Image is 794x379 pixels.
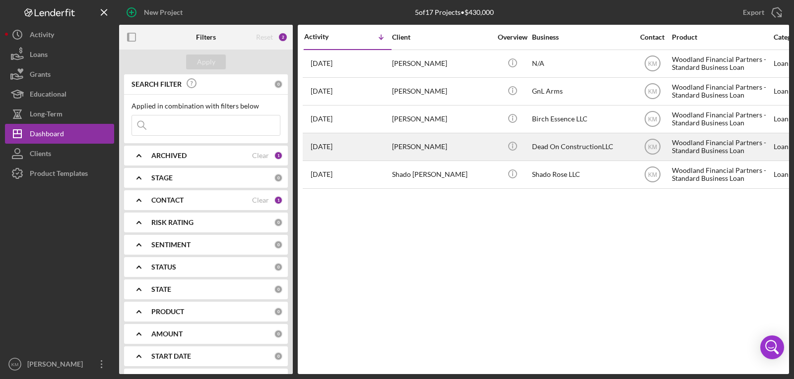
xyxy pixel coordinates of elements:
[274,196,283,205] div: 1
[274,218,283,227] div: 0
[30,64,51,87] div: Grants
[30,124,64,146] div: Dashboard
[733,2,789,22] button: Export
[151,241,191,249] b: SENTIMENT
[132,102,280,110] div: Applied in combination with filters below
[151,263,176,271] b: STATUS
[151,330,183,338] b: AMOUNT
[392,78,491,105] div: [PERSON_NAME]
[5,84,114,104] button: Educational
[30,163,88,186] div: Product Templates
[5,64,114,84] button: Grants
[274,263,283,271] div: 0
[672,134,771,160] div: Woodland Financial Partners - Standard Business Loan
[648,60,657,67] text: KM
[392,106,491,132] div: [PERSON_NAME]
[11,362,18,367] text: KM
[672,106,771,132] div: Woodland Financial Partners - Standard Business Loan
[311,59,332,67] time: 2025-08-05 20:01
[532,106,631,132] div: Birch Essence LLC
[634,33,671,41] div: Contact
[25,354,89,377] div: [PERSON_NAME]
[274,173,283,182] div: 0
[311,170,332,178] time: 2025-06-05 18:18
[760,335,784,359] div: Open Intercom Messenger
[648,144,657,151] text: KM
[256,33,273,41] div: Reset
[274,240,283,249] div: 0
[532,51,631,77] div: N/A
[132,80,182,88] b: SEARCH FILTER
[648,116,657,123] text: KM
[30,144,51,166] div: Clients
[392,162,491,188] div: Shado [PERSON_NAME]
[151,174,173,182] b: STAGE
[311,87,332,95] time: 2025-07-22 13:41
[30,104,63,126] div: Long-Term
[5,144,114,163] button: Clients
[532,134,631,160] div: Dead On ConstructionLLC
[392,33,491,41] div: Client
[252,152,269,160] div: Clear
[151,152,187,160] b: ARCHIVED
[186,54,226,69] button: Apply
[151,352,191,360] b: START DATE
[274,151,283,160] div: 1
[151,308,184,316] b: PRODUCT
[672,51,771,77] div: Woodland Financial Partners - Standard Business Loan
[532,78,631,105] div: GnL Arms
[30,45,48,67] div: Loans
[119,2,193,22] button: New Project
[5,124,114,144] button: Dashboard
[274,285,283,294] div: 0
[274,329,283,338] div: 0
[304,33,348,41] div: Activity
[278,32,288,42] div: 2
[151,218,194,226] b: RISK RATING
[274,352,283,361] div: 0
[274,307,283,316] div: 0
[144,2,183,22] div: New Project
[672,162,771,188] div: Woodland Financial Partners - Standard Business Loan
[415,8,494,16] div: 5 of 17 Projects • $430,000
[532,162,631,188] div: Shado Rose LLC
[311,143,332,151] time: 2025-07-05 07:11
[5,25,114,45] button: Activity
[311,115,332,123] time: 2025-07-10 16:21
[151,196,184,204] b: CONTACT
[151,285,171,293] b: STATE
[252,196,269,204] div: Clear
[648,88,657,95] text: KM
[672,33,771,41] div: Product
[672,78,771,105] div: Woodland Financial Partners - Standard Business Loan
[392,51,491,77] div: [PERSON_NAME]
[30,84,66,107] div: Educational
[197,54,215,69] div: Apply
[5,163,114,183] button: Product Templates
[743,2,764,22] div: Export
[392,134,491,160] div: [PERSON_NAME]
[532,33,631,41] div: Business
[30,25,54,47] div: Activity
[494,33,531,41] div: Overview
[5,45,114,64] button: Loans
[196,33,216,41] b: Filters
[5,354,114,374] button: KM[PERSON_NAME]
[274,80,283,89] div: 0
[648,171,657,178] text: KM
[5,104,114,124] button: Long-Term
